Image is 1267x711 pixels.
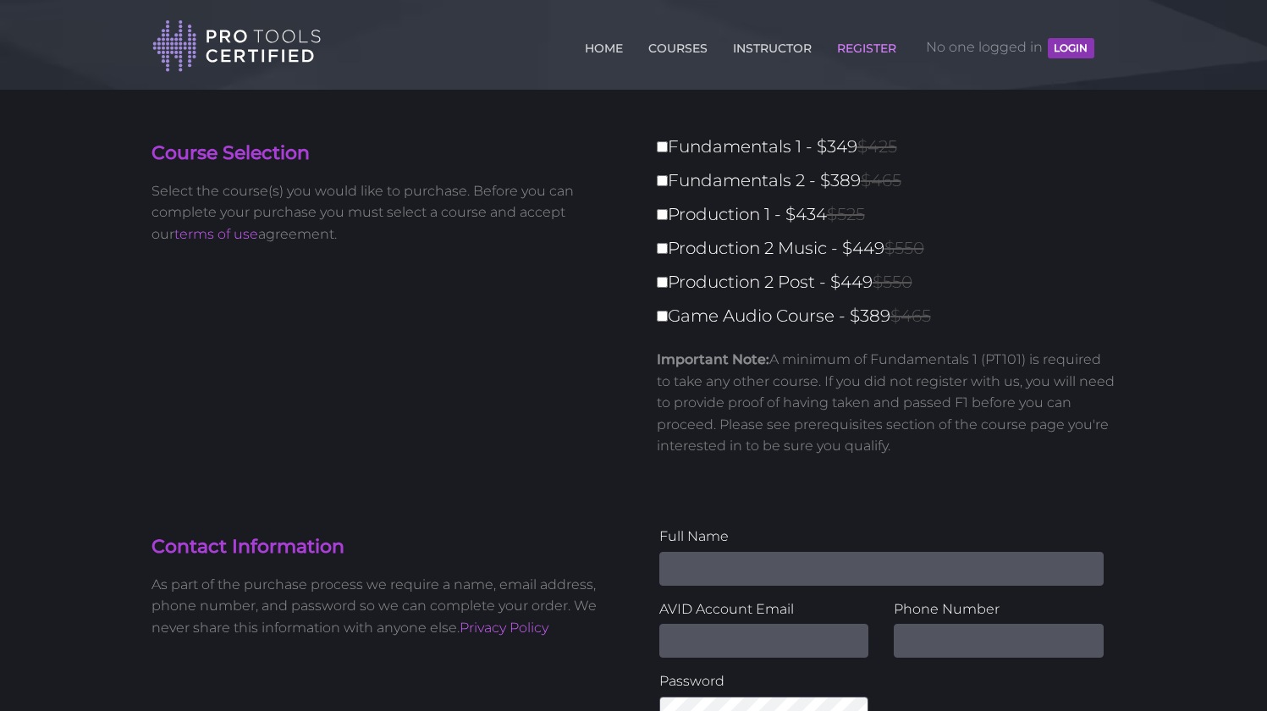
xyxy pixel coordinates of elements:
p: As part of the purchase process we require a name, email address, phone number, and password so w... [151,574,621,639]
a: terms of use [174,226,258,242]
a: COURSES [644,31,712,58]
p: A minimum of Fundamentals 1 (PT101) is required to take any other course. If you did not register... [657,349,1116,457]
label: Password [659,670,869,692]
span: $525 [827,204,865,224]
span: $550 [873,272,912,292]
label: Full Name [659,526,1104,548]
label: Production 1 - $434 [657,200,1127,229]
label: Fundamentals 1 - $349 [657,132,1127,162]
a: HOME [581,31,627,58]
a: Privacy Policy [460,620,548,636]
label: Game Audio Course - $389 [657,301,1127,331]
input: Fundamentals 2 - $389$465 [657,175,668,186]
span: $465 [890,306,931,326]
label: Production 2 Post - $449 [657,267,1127,297]
h4: Course Selection [151,141,621,167]
button: LOGIN [1048,38,1093,58]
h4: Contact Information [151,534,621,560]
span: No one logged in [926,22,1093,73]
label: AVID Account Email [659,598,869,620]
input: Game Audio Course - $389$465 [657,311,668,322]
span: $465 [861,170,901,190]
p: Select the course(s) you would like to purchase. Before you can complete your purchase you must s... [151,180,621,245]
label: Fundamentals 2 - $389 [657,166,1127,196]
span: $550 [884,238,924,258]
strong: Important Note: [657,351,769,367]
a: REGISTER [833,31,901,58]
input: Production 2 Music - $449$550 [657,243,668,254]
a: INSTRUCTOR [729,31,816,58]
span: $425 [857,136,897,157]
input: Fundamentals 1 - $349$425 [657,141,668,152]
label: Production 2 Music - $449 [657,234,1127,263]
img: Pro Tools Certified Logo [152,19,322,74]
input: Production 2 Post - $449$550 [657,277,668,288]
input: Production 1 - $434$525 [657,209,668,220]
label: Phone Number [894,598,1104,620]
